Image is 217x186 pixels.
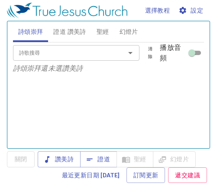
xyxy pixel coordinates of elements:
[175,170,200,181] span: 遞交建議
[13,64,83,72] i: 詩頌崇拜還未選讚美詩
[53,26,86,37] span: 證道 讚美詩
[18,26,43,37] span: 詩頌崇拜
[7,3,127,18] img: True Jesus Church
[120,26,138,37] span: 幻燈片
[124,47,136,59] button: Open
[141,44,160,62] button: 清除
[145,5,170,16] span: 選擇教程
[58,167,123,183] a: 最近更新日期 [DATE]
[97,26,109,37] span: 聖經
[180,5,203,16] span: 設定
[142,3,174,19] button: 選擇教程
[80,151,117,167] button: 證道
[168,167,207,183] a: 遞交建議
[87,154,110,165] span: 證道
[160,42,187,63] span: 播放音頻
[133,170,159,181] span: 訂閱更新
[38,151,81,167] button: 讚美詩
[126,167,165,183] a: 訂閱更新
[146,45,155,61] span: 清除
[177,3,207,19] button: 設定
[45,154,74,165] span: 讚美詩
[62,170,120,181] span: 最近更新日期 [DATE]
